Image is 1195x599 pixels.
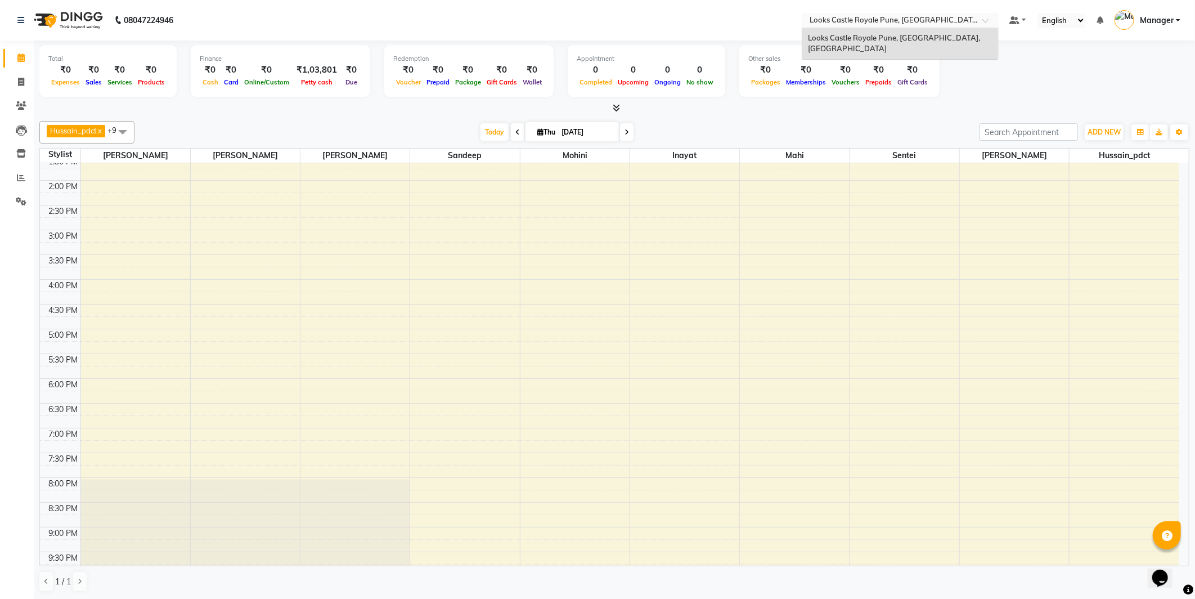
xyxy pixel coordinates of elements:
span: Sandeep [410,149,519,163]
iframe: chat widget [1148,554,1184,588]
span: Hussain_pdct [1070,149,1179,163]
div: 0 [652,64,684,77]
div: Redemption [393,54,545,64]
div: ₹0 [424,64,452,77]
div: ₹0 [342,64,361,77]
div: ₹1,03,801 [292,64,342,77]
span: Hussain_pdct [50,126,97,135]
div: 5:00 PM [47,329,80,341]
div: 6:30 PM [47,404,80,415]
input: 2025-09-04 [558,124,614,141]
span: Prepaids [862,78,895,86]
span: Package [452,78,484,86]
span: Inayat [630,149,739,163]
div: ₹0 [221,64,241,77]
span: Online/Custom [241,78,292,86]
span: Card [221,78,241,86]
div: Stylist [40,149,80,160]
span: Gift Cards [895,78,931,86]
span: Ongoing [652,78,684,86]
div: ₹0 [783,64,829,77]
div: ₹0 [862,64,895,77]
span: Voucher [393,78,424,86]
div: Finance [200,54,361,64]
div: 8:30 PM [47,503,80,515]
div: 4:00 PM [47,280,80,292]
span: Products [135,78,168,86]
span: Thu [534,128,558,136]
span: Mahi [740,149,849,163]
ng-dropdown-panel: Options list [802,28,999,60]
span: [PERSON_NAME] [191,149,300,163]
div: ₹0 [135,64,168,77]
input: Search Appointment [980,123,1078,141]
b: 08047224946 [124,5,173,36]
div: 3:30 PM [47,255,80,267]
span: ADD NEW [1088,128,1121,136]
div: 5:30 PM [47,354,80,366]
div: ₹0 [520,64,545,77]
div: ₹0 [200,64,221,77]
span: [PERSON_NAME] [81,149,190,163]
div: 6:00 PM [47,379,80,391]
div: 4:30 PM [47,305,80,316]
span: Mohini [520,149,630,163]
span: Due [343,78,360,86]
img: logo [29,5,106,36]
span: Cash [200,78,221,86]
div: ₹0 [105,64,135,77]
span: Petty cash [298,78,335,86]
div: ₹0 [829,64,862,77]
span: Upcoming [615,78,652,86]
div: 7:30 PM [47,453,80,465]
div: 0 [684,64,716,77]
span: No show [684,78,716,86]
span: [PERSON_NAME] [960,149,1069,163]
button: ADD NEW [1085,124,1124,140]
div: 8:00 PM [47,478,80,490]
span: Prepaid [424,78,452,86]
div: ₹0 [83,64,105,77]
div: 3:00 PM [47,230,80,242]
div: ₹0 [748,64,783,77]
span: Completed [577,78,615,86]
span: Wallet [520,78,545,86]
span: 1 / 1 [55,576,71,588]
div: ₹0 [241,64,292,77]
div: ₹0 [895,64,931,77]
span: Gift Cards [484,78,520,86]
div: ₹0 [393,64,424,77]
span: Sentei [850,149,959,163]
div: 2:00 PM [47,181,80,193]
div: 0 [615,64,652,77]
div: ₹0 [452,64,484,77]
div: Appointment [577,54,716,64]
span: Memberships [783,78,829,86]
span: Sales [83,78,105,86]
span: Packages [748,78,783,86]
div: Other sales [748,54,931,64]
span: +9 [107,126,125,135]
div: 9:00 PM [47,528,80,539]
span: Manager [1140,15,1174,26]
div: ₹0 [484,64,520,77]
span: Vouchers [829,78,862,86]
div: 7:00 PM [47,428,80,440]
span: Today [480,123,509,141]
span: Services [105,78,135,86]
span: Expenses [48,78,83,86]
div: ₹0 [48,64,83,77]
span: [PERSON_NAME] [300,149,410,163]
div: Total [48,54,168,64]
div: 9:30 PM [47,552,80,564]
div: 0 [577,64,615,77]
img: Manager [1115,10,1134,30]
a: x [97,126,102,135]
div: 2:30 PM [47,205,80,217]
span: Looks Castle Royale Pune, [GEOGRAPHIC_DATA], [GEOGRAPHIC_DATA] [808,33,982,53]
